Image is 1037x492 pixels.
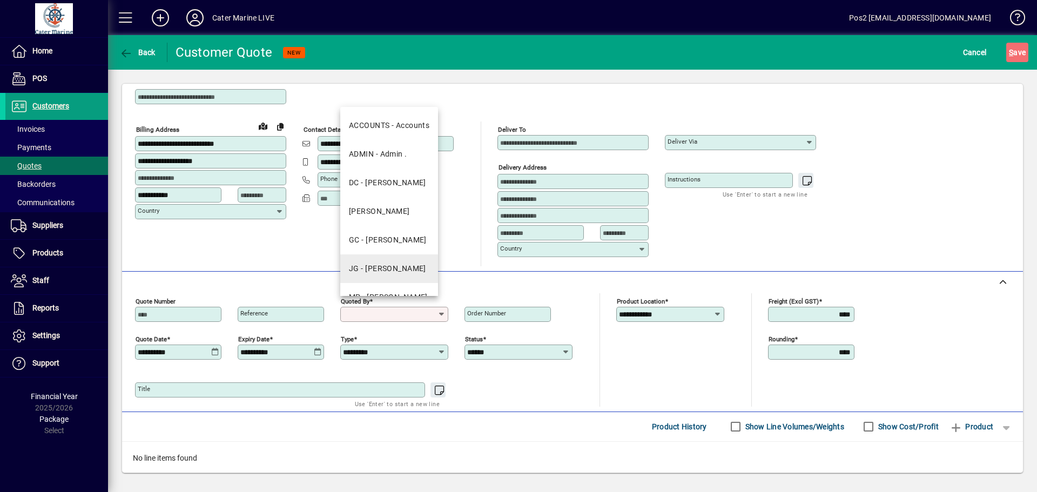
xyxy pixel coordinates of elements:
[5,38,108,65] a: Home
[176,44,273,61] div: Customer Quote
[11,180,56,188] span: Backorders
[617,297,665,305] mat-label: Product location
[340,226,438,254] mat-option: GC - Gerard Cantin
[136,297,176,305] mat-label: Quote number
[652,418,707,435] span: Product History
[349,234,427,246] div: GC - [PERSON_NAME]
[254,117,272,134] a: View on map
[963,44,987,61] span: Cancel
[5,212,108,239] a: Suppliers
[32,304,59,312] span: Reports
[5,65,108,92] a: POS
[340,283,438,312] mat-option: MP - Margaret Pierce
[32,331,60,340] span: Settings
[465,335,483,342] mat-label: Status
[500,245,522,252] mat-label: Country
[5,267,108,294] a: Staff
[212,9,274,26] div: Cater Marine LIVE
[340,254,438,283] mat-option: JG - John Giles
[849,9,991,26] div: Pos2 [EMAIL_ADDRESS][DOMAIN_NAME]
[723,188,807,200] mat-hint: Use 'Enter' to start a new line
[349,206,410,217] div: [PERSON_NAME]
[668,176,701,183] mat-label: Instructions
[769,297,819,305] mat-label: Freight (excl GST)
[349,120,429,131] div: ACCOUNTS - Accounts
[341,297,369,305] mat-label: Quoted by
[349,149,407,160] div: ADMIN - Admin .
[340,169,438,197] mat-option: DC - Dan Cleaver
[5,193,108,212] a: Communications
[355,397,440,410] mat-hint: Use 'Enter' to start a new line
[340,140,438,169] mat-option: ADMIN - Admin .
[5,240,108,267] a: Products
[648,417,711,436] button: Product History
[143,8,178,28] button: Add
[11,198,75,207] span: Communications
[32,359,59,367] span: Support
[11,143,51,152] span: Payments
[467,309,506,317] mat-label: Order number
[5,175,108,193] a: Backorders
[5,295,108,322] a: Reports
[39,415,69,423] span: Package
[5,350,108,377] a: Support
[349,263,426,274] div: JG - [PERSON_NAME]
[11,161,42,170] span: Quotes
[1006,43,1028,62] button: Save
[178,8,212,28] button: Profile
[272,118,289,135] button: Copy to Delivery address
[108,43,167,62] app-page-header-button: Back
[1009,44,1026,61] span: ave
[11,125,45,133] span: Invoices
[5,138,108,157] a: Payments
[320,175,338,183] mat-label: Phone
[238,335,270,342] mat-label: Expiry date
[340,111,438,140] mat-option: ACCOUNTS - Accounts
[1002,2,1023,37] a: Knowledge Base
[960,43,989,62] button: Cancel
[1009,48,1013,57] span: S
[287,49,301,56] span: NEW
[876,421,939,432] label: Show Cost/Profit
[32,248,63,257] span: Products
[944,417,999,436] button: Product
[32,74,47,83] span: POS
[31,392,78,401] span: Financial Year
[122,442,1023,475] div: No line items found
[32,46,52,55] span: Home
[5,120,108,138] a: Invoices
[349,177,426,188] div: DC - [PERSON_NAME]
[743,421,844,432] label: Show Line Volumes/Weights
[340,197,438,226] mat-option: DEB - Debbie McQuarters
[769,335,794,342] mat-label: Rounding
[341,335,354,342] mat-label: Type
[138,207,159,214] mat-label: Country
[138,385,150,393] mat-label: Title
[498,126,526,133] mat-label: Deliver To
[5,322,108,349] a: Settings
[117,43,158,62] button: Back
[5,157,108,175] a: Quotes
[32,221,63,230] span: Suppliers
[119,48,156,57] span: Back
[950,418,993,435] span: Product
[240,309,268,317] mat-label: Reference
[136,335,167,342] mat-label: Quote date
[32,102,69,110] span: Customers
[668,138,697,145] mat-label: Deliver via
[32,276,49,285] span: Staff
[349,292,428,303] div: MP - [PERSON_NAME]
